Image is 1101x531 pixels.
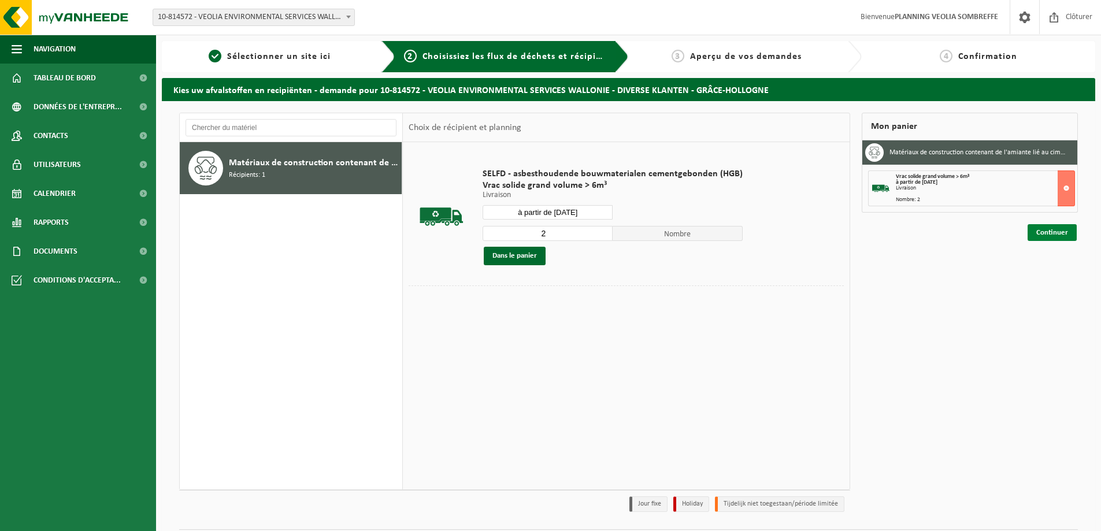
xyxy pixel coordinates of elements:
[403,113,527,142] div: Choix de récipient et planning
[180,142,402,194] button: Matériaux de construction contenant de l'amiante lié au ciment (non friable) Récipients: 1
[862,113,1078,140] div: Mon panier
[34,208,69,237] span: Rapports
[896,179,937,185] strong: à partir de [DATE]
[715,496,844,512] li: Tijdelijk niet toegestaan/période limitée
[229,156,399,170] span: Matériaux de construction contenant de l'amiante lié au ciment (non friable)
[153,9,355,26] span: 10-814572 - VEOLIA ENVIRONMENTAL SERVICES WALLONIE - DIVERSE KLANTEN - GRÂCE-HOLLOGNE
[34,121,68,150] span: Contacts
[690,52,802,61] span: Aperçu de vos demandes
[896,197,1074,203] div: Nombre: 2
[1028,224,1077,241] a: Continuer
[422,52,615,61] span: Choisissiez les flux de déchets et récipients
[209,50,221,62] span: 1
[940,50,952,62] span: 4
[483,205,613,220] input: Sélectionnez date
[162,78,1095,101] h2: Kies uw afvalstoffen en recipiënten - demande pour 10-814572 - VEOLIA ENVIRONMENTAL SERVICES WALL...
[153,9,354,25] span: 10-814572 - VEOLIA ENVIRONMENTAL SERVICES WALLONIE - DIVERSE KLANTEN - GRÂCE-HOLLOGNE
[673,496,709,512] li: Holiday
[404,50,417,62] span: 2
[483,180,743,191] span: Vrac solide grand volume > 6m³
[958,52,1017,61] span: Confirmation
[227,52,331,61] span: Sélectionner un site ici
[229,170,265,181] span: Récipients: 1
[889,143,1069,162] h3: Matériaux de construction contenant de l'amiante lié au ciment (non friable)
[896,173,969,180] span: Vrac solide grand volume > 6m³
[895,13,998,21] strong: PLANNING VEOLIA SOMBREFFE
[34,64,96,92] span: Tableau de bord
[34,92,122,121] span: Données de l'entrepr...
[672,50,684,62] span: 3
[34,237,77,266] span: Documents
[34,266,121,295] span: Conditions d'accepta...
[613,226,743,241] span: Nombre
[483,168,743,180] span: SELFD - asbesthoudende bouwmaterialen cementgebonden (HGB)
[34,150,81,179] span: Utilisateurs
[168,50,372,64] a: 1Sélectionner un site ici
[34,35,76,64] span: Navigation
[34,179,76,208] span: Calendrier
[483,191,743,199] p: Livraison
[186,119,396,136] input: Chercher du matériel
[629,496,668,512] li: Jour fixe
[484,247,546,265] button: Dans le panier
[896,185,1074,191] div: Livraison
